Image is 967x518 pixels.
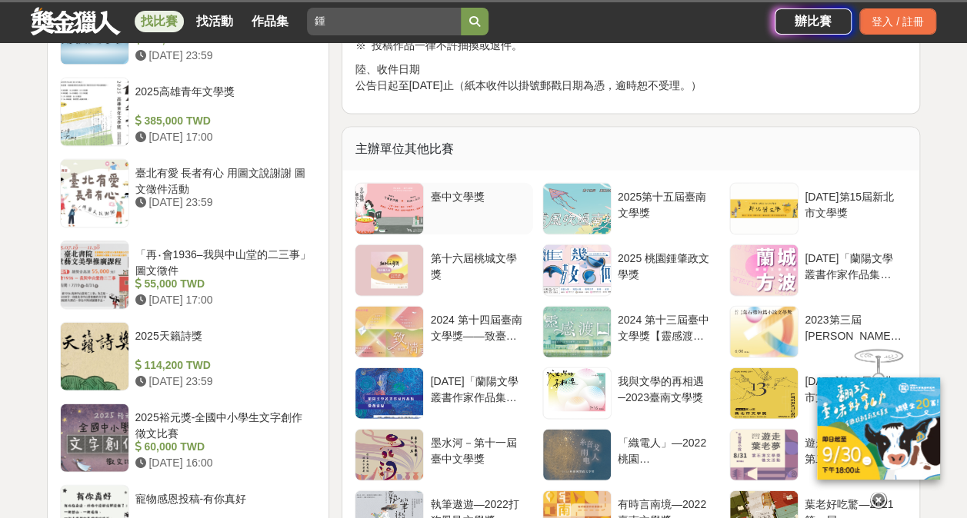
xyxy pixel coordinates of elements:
a: 「再‧會1936–我與中山堂的二三事」圖文徵件 55,000 TWD [DATE] 17:00 [60,241,317,310]
p: 陸、收件日期 公告日起至[DATE]止（紙本收件以掛號郵戳日期為憑，逾時恕不受理。） [355,61,907,94]
a: 2024 第十三屆臺中文學獎【靈感渡口】 [542,306,720,358]
div: 2024 第十四屆臺南文學獎——致臺南的情書 [430,312,526,341]
a: [DATE]「蘭陽文學叢書作家作品集」徵選 [729,244,907,297]
a: 2025 桃園鍾肇政文學獎 [542,244,720,297]
a: 找活動 [190,11,239,32]
a: 遊走葉老夢—2022第二屆[PERSON_NAME]短篇小說文學獎 [729,429,907,481]
a: 第十六屆桃城文學獎 [355,244,532,297]
a: 2025高雄青年文學獎 385,000 TWD [DATE] 17:00 [60,78,317,147]
div: 2024 第十三屆臺中文學獎【靈感渡口】 [618,312,714,341]
div: 我與文學的再相遇─2023臺南文學獎 [618,374,714,403]
a: 「織電人」—2022桃園[PERSON_NAME]文學獎 [542,429,720,481]
a: 2025裕元獎-全國中小學生文字創作徵文比賽 60,000 TWD [DATE] 16:00 [60,403,317,473]
a: 2025第十五屆臺南文學獎 [542,183,720,235]
div: [DATE]「蘭陽文學叢書作家作品集」徵選 [430,374,526,403]
div: [DATE] 17:00 [135,129,311,145]
a: 臺北有愛 長者有心 用圖文說謝謝 圖文徵件活動 [DATE] 23:59 [60,159,317,228]
div: 「再‧會1936–我與中山堂的二三事」圖文徵件 [135,247,311,276]
div: 2025高雄青年文學獎 [135,84,311,113]
div: 臺北有愛 長者有心 用圖文說謝謝 圖文徵件活動 [135,165,311,194]
div: 登入 / 註冊 [859,8,936,35]
div: 第十六屆桃城文學獎 [430,251,526,280]
a: [DATE]「蘭陽文學叢書作家作品集」徵選 [355,367,532,420]
div: 「織電人」—2022桃園[PERSON_NAME]文學獎 [618,435,714,464]
a: 墨水河－第十一屆臺中文學獎 [355,429,532,481]
img: ff197300-f8ee-455f-a0ae-06a3645bc375.jpg [817,377,940,479]
a: 2024 第十四屆臺南文學獎——致臺南的情書 [355,306,532,358]
a: 辦比賽 [775,8,852,35]
a: 找比賽 [135,11,184,32]
div: [DATE]第15屆新北市文學獎 [805,189,901,218]
div: [DATE]「蘭陽文學叢書作家作品集」徵選 [805,251,901,280]
a: 臺中文學獎 [355,183,532,235]
div: 385,000 TWD [135,113,311,129]
div: 2025 桃園鍾肇政文學獎 [618,251,714,280]
input: 2025高通台灣AI黑客松 [307,8,461,35]
div: [DATE] 23:59 [135,194,311,211]
div: 2025天籟詩獎 [135,328,311,357]
a: [DATE]第13屆新北市文學獎 [729,367,907,420]
div: [DATE] 17:00 [135,292,311,308]
div: 2025第十五屆臺南文學獎 [618,189,714,218]
a: [DATE]第15屆新北市文學獎 [729,183,907,235]
div: 臺中文學獎 [430,189,526,218]
div: 主辦單位其他比賽 [342,128,919,171]
a: 2023第三屆[PERSON_NAME]短篇小說文學獎 [729,306,907,358]
div: 55,000 TWD [135,276,311,292]
div: 2023第三屆[PERSON_NAME]短篇小說文學獎 [805,312,901,341]
div: [DATE] 23:59 [135,48,311,64]
div: 2025裕元獎-全國中小學生文字創作徵文比賽 [135,410,311,439]
div: 114,200 TWD [135,357,311,374]
a: 我與文學的再相遇─2023臺南文學獎 [542,367,720,420]
div: 墨水河－第十一屆臺中文學獎 [430,435,526,464]
div: 60,000 TWD [135,439,311,455]
div: [DATE] 23:59 [135,374,311,390]
a: 作品集 [245,11,295,32]
a: 2025天籟詩獎 114,200 TWD [DATE] 23:59 [60,322,317,391]
div: [DATE] 16:00 [135,455,311,471]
